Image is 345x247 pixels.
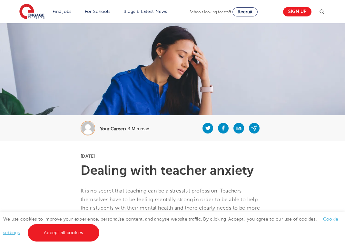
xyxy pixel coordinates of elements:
h1: Dealing with teacher anxiety [81,164,264,177]
a: Accept all cookies [28,224,99,242]
b: Your Career [100,126,124,131]
p: • 3 Min read [100,127,149,131]
a: Recruit [232,7,258,16]
a: Sign up [283,7,311,16]
a: Blogs & Latest News [123,9,167,14]
p: [DATE] [81,154,264,158]
a: For Schools [85,9,110,14]
span: Schools looking for staff [190,10,231,14]
span: Recruit [238,9,252,14]
span: We use cookies to improve your experience, personalise content, and analyse website traffic. By c... [3,217,338,235]
a: Find jobs [53,9,72,14]
span: It is no secret that teaching can be a stressful profession. Teachers themselves have to be feeli... [81,188,260,219]
img: Engage Education [19,4,44,20]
